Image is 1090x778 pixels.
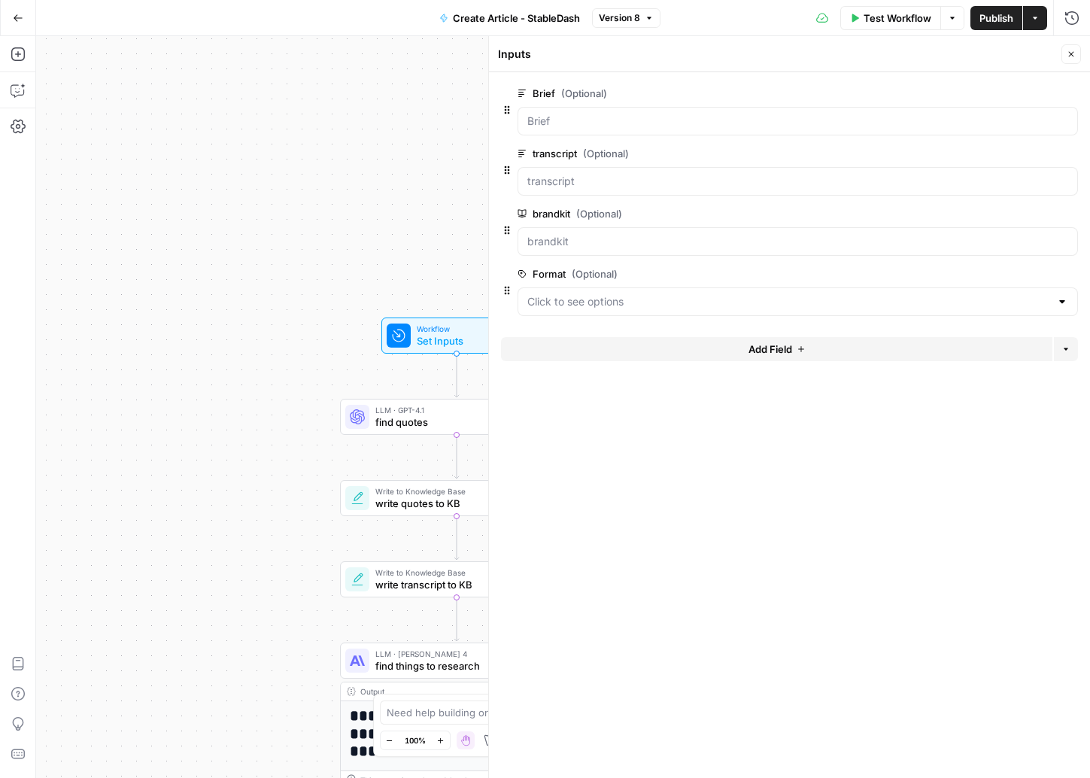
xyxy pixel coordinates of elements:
[576,206,622,221] span: (Optional)
[454,516,459,560] g: Edge from step_30 to step_31
[572,266,618,281] span: (Optional)
[518,206,993,221] label: brandkit
[340,318,573,354] div: WorkflowSet InputsInputs
[970,6,1022,30] button: Publish
[599,11,640,25] span: Version 8
[527,114,1068,129] input: Brief
[527,294,1050,309] input: Click to see options
[498,47,1057,62] div: Inputs
[527,234,1068,249] input: brandkit
[864,11,931,26] span: Test Workflow
[454,435,459,479] g: Edge from step_28 to step_30
[340,561,573,597] div: Write to Knowledge Basewrite transcript to KBStep 31
[454,597,459,641] g: Edge from step_31 to step_5
[979,11,1013,26] span: Publish
[518,266,993,281] label: Format
[592,8,660,28] button: Version 8
[561,86,607,101] span: (Optional)
[375,485,527,497] span: Write to Knowledge Base
[375,404,527,416] span: LLM · GPT-4.1
[340,399,573,435] div: LLM · GPT-4.1find quotesStep 28
[583,146,629,161] span: (Optional)
[360,685,532,697] div: Output
[748,342,792,357] span: Add Field
[375,496,527,511] span: write quotes to KB
[501,337,1052,361] button: Add Field
[518,146,993,161] label: transcript
[375,415,527,430] span: find quotes
[375,658,532,673] span: find things to research
[840,6,940,30] button: Test Workflow
[405,734,426,746] span: 100%
[417,323,491,335] span: Workflow
[518,86,993,101] label: Brief
[453,11,580,26] span: Create Article - StableDash
[375,648,532,660] span: LLM · [PERSON_NAME] 4
[527,174,1068,189] input: transcript
[340,480,573,516] div: Write to Knowledge Basewrite quotes to KBStep 30
[375,577,529,592] span: write transcript to KB
[375,567,529,579] span: Write to Knowledge Base
[417,333,491,348] span: Set Inputs
[430,6,589,30] button: Create Article - StableDash
[454,354,459,397] g: Edge from start to step_28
